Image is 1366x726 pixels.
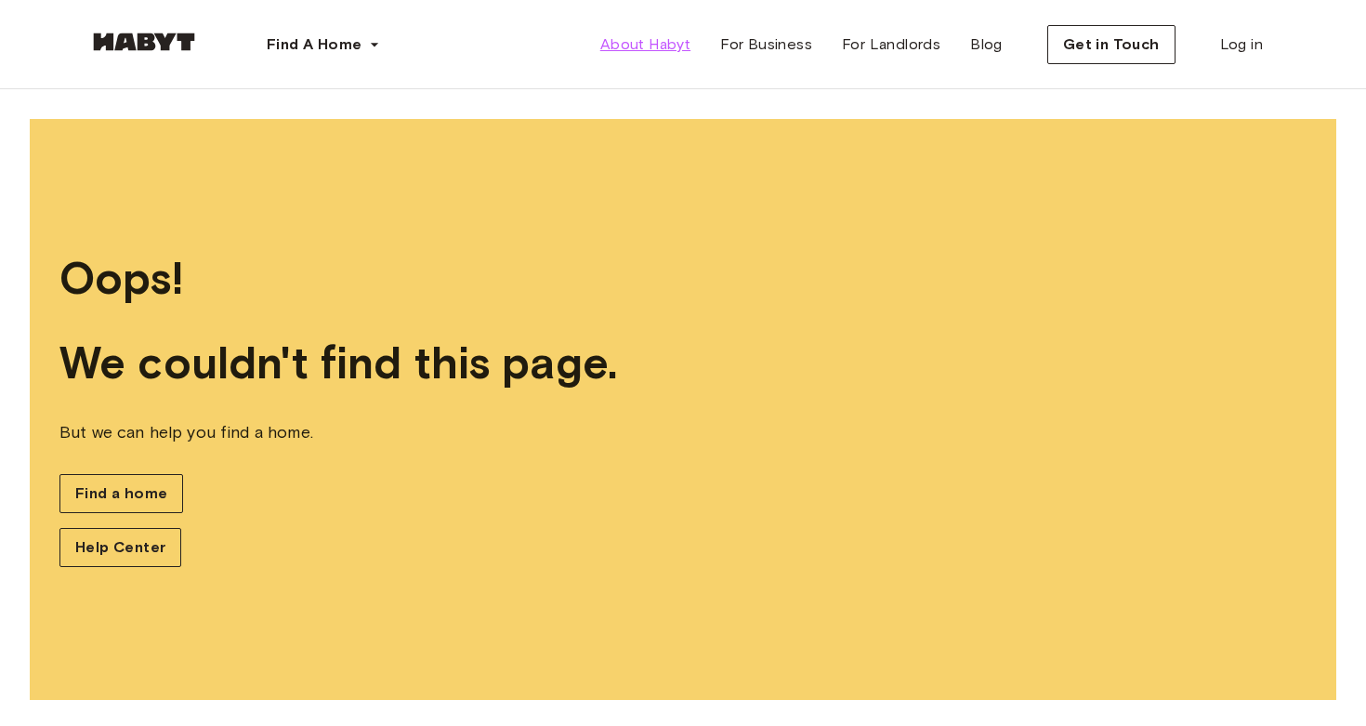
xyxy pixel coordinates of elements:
[720,33,812,56] span: For Business
[955,26,1018,63] a: Blog
[1063,33,1160,56] span: Get in Touch
[705,26,827,63] a: For Business
[585,26,705,63] a: About Habyt
[75,536,165,559] span: Help Center
[59,474,183,513] a: Find a home
[1205,26,1278,63] a: Log in
[267,33,361,56] span: Find A Home
[1220,33,1263,56] span: Log in
[88,33,200,51] img: Habyt
[59,336,1307,390] span: We couldn't find this page.
[252,26,395,63] button: Find A Home
[59,528,181,567] a: Help Center
[827,26,955,63] a: For Landlords
[842,33,940,56] span: For Landlords
[75,482,167,505] span: Find a home
[59,420,1307,444] span: But we can help you find a home.
[970,33,1003,56] span: Blog
[59,251,1307,306] span: Oops!
[600,33,690,56] span: About Habyt
[1047,25,1176,64] button: Get in Touch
